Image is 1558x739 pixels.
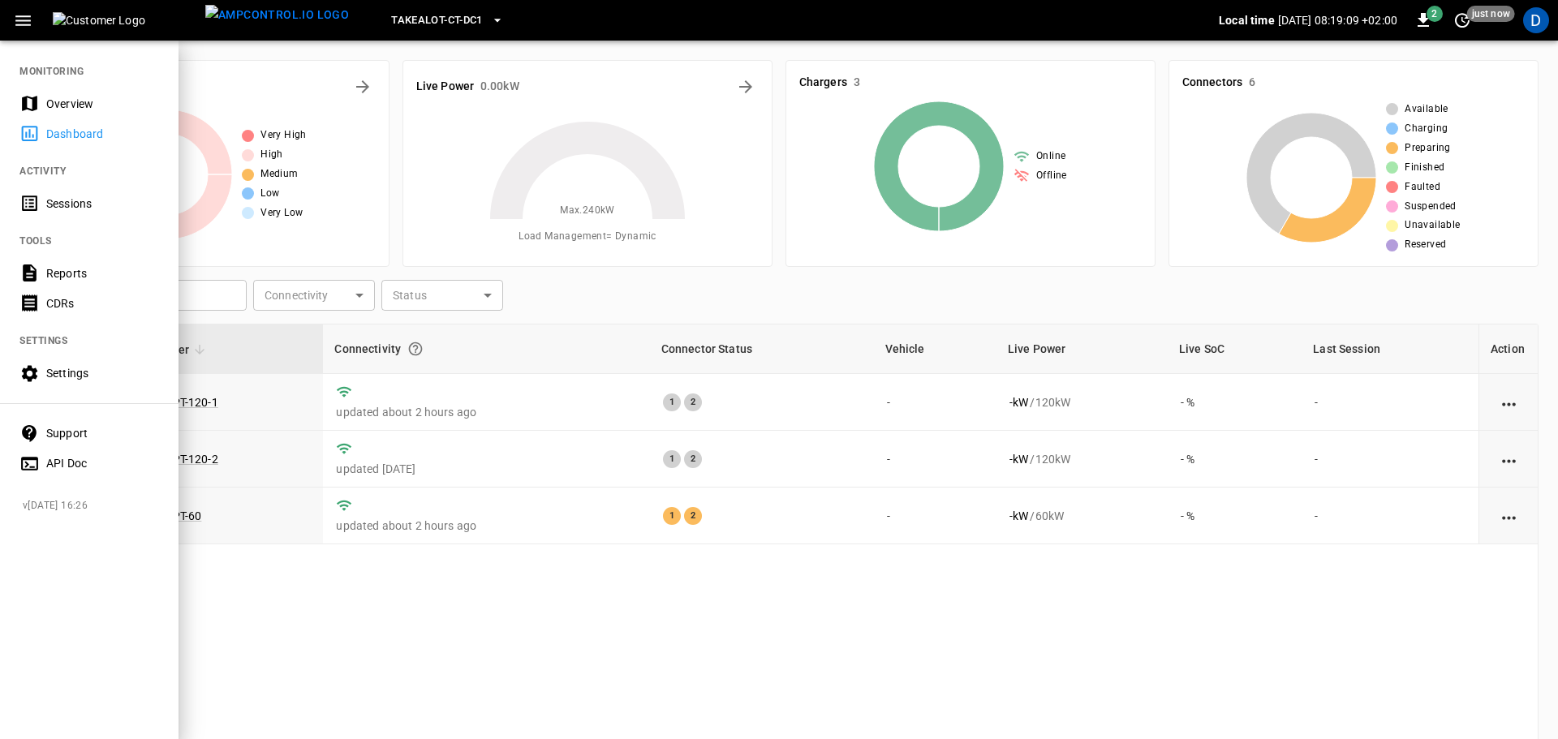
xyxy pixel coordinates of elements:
p: Local time [1219,12,1275,28]
button: set refresh interval [1449,7,1475,33]
div: Settings [46,365,159,381]
span: just now [1467,6,1515,22]
div: profile-icon [1523,7,1549,33]
img: ampcontrol.io logo [205,5,349,25]
div: Reports [46,265,159,281]
p: [DATE] 08:19:09 +02:00 [1278,12,1397,28]
div: Overview [46,96,159,112]
span: Takealot-CT-DC1 [391,11,483,30]
div: Dashboard [46,126,159,142]
div: Support [46,425,159,441]
div: CDRs [46,295,159,311]
img: Customer Logo [53,12,199,28]
div: Sessions [46,195,159,212]
span: v [DATE] 16:26 [23,498,166,514]
div: API Doc [46,455,159,471]
span: 2 [1427,6,1443,22]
